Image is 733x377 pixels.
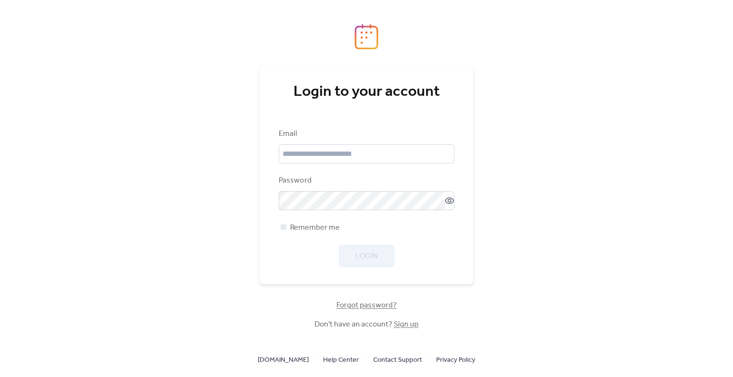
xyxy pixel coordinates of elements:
a: Help Center [323,354,359,366]
a: Sign up [394,317,419,332]
a: Forgot password? [336,303,397,308]
div: Login to your account [279,82,454,102]
span: Don't have an account? [314,319,419,330]
span: [DOMAIN_NAME] [258,355,309,366]
div: Password [279,175,452,186]
a: Privacy Policy [436,354,475,366]
span: Privacy Policy [436,355,475,366]
span: Remember me [290,222,340,234]
img: logo [355,24,378,50]
a: [DOMAIN_NAME] [258,354,309,366]
div: Email [279,128,452,140]
span: Forgot password? [336,300,397,311]
span: Contact Support [373,355,422,366]
span: Help Center [323,355,359,366]
a: Contact Support [373,354,422,366]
